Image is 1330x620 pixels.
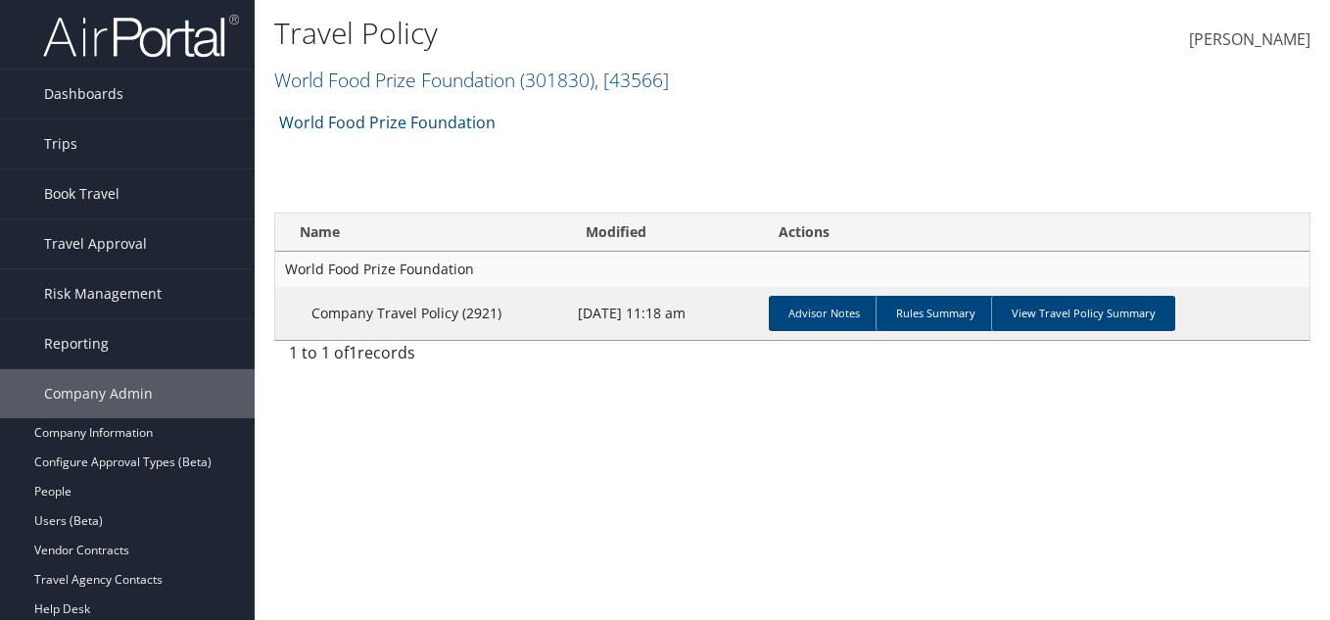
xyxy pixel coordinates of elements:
td: World Food Prize Foundation [275,252,1309,287]
span: Trips [44,119,77,168]
td: Company Travel Policy (2921) [275,287,568,340]
div: 1 to 1 of records [289,341,519,374]
a: [PERSON_NAME] [1189,10,1310,71]
img: airportal-logo.png [43,13,239,59]
span: Dashboards [44,70,123,119]
a: World Food Prize Foundation [274,67,669,93]
span: [PERSON_NAME] [1189,28,1310,50]
span: 1 [349,342,357,363]
th: Modified: activate to sort column ascending [568,214,762,252]
span: Risk Management [44,269,162,318]
span: Travel Approval [44,219,147,268]
td: [DATE] 11:18 am [568,287,762,340]
a: Rules Summary [876,296,995,331]
span: Reporting [44,319,109,368]
a: View Travel Policy Summary [991,296,1175,331]
span: ( 301830 ) [520,67,594,93]
span: , [ 43566 ] [594,67,669,93]
th: Name: activate to sort column ascending [275,214,568,252]
span: Book Travel [44,169,119,218]
h1: Travel Policy [274,13,965,54]
span: Company Admin [44,369,153,418]
th: Actions [761,214,1309,252]
a: World Food Prize Foundation [279,103,496,142]
a: Advisor Notes [769,296,879,331]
